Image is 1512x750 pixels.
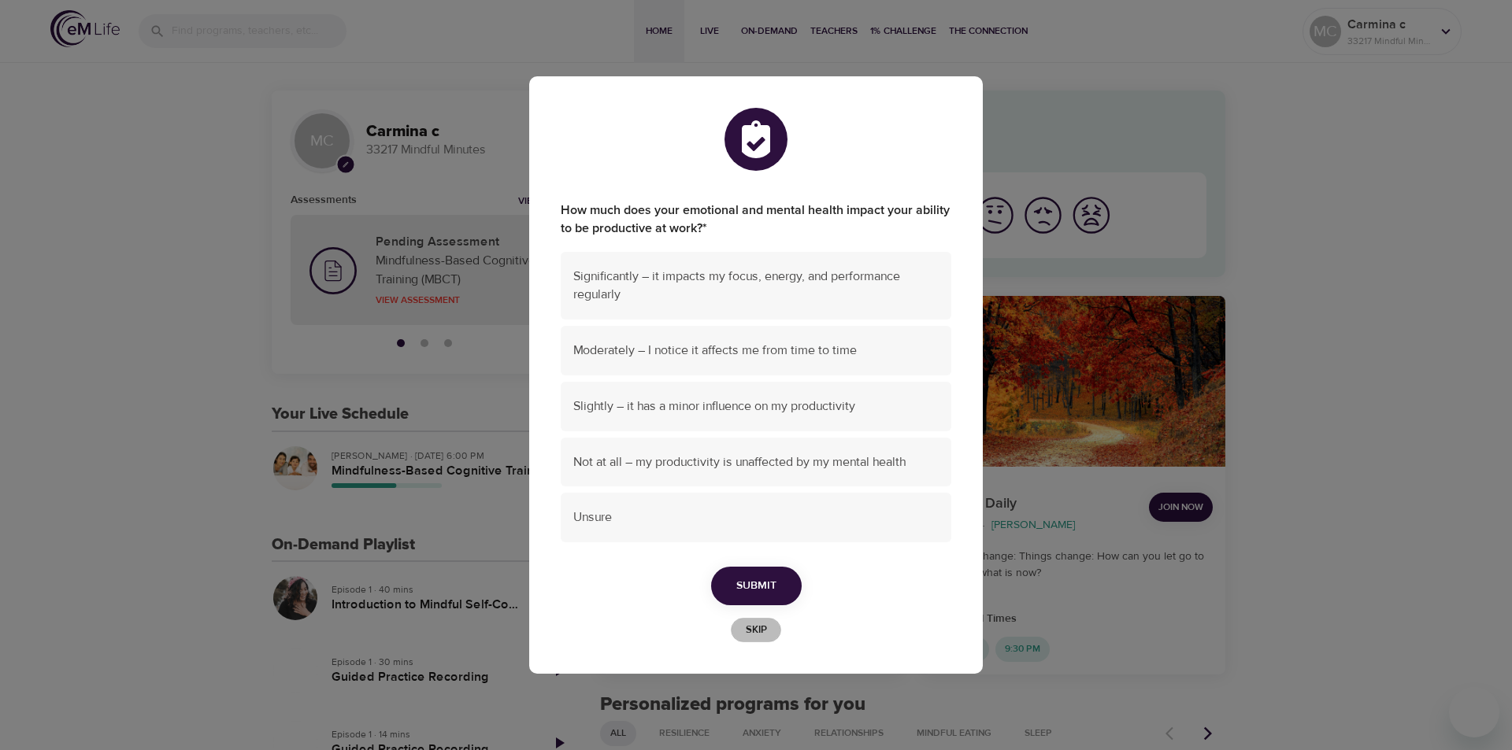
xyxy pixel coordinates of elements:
[736,576,776,596] span: Submit
[711,567,802,605] button: Submit
[573,342,939,360] span: Moderately – I notice it affects me from time to time
[573,268,939,304] span: Significantly – it impacts my focus, energy, and performance regularly
[739,621,773,639] span: Skip
[731,618,781,642] button: Skip
[561,201,951,238] label: How much does your emotional and mental health impact your ability to be productive at work?
[573,397,939,416] span: Slightly – it has a minor influence on my productivity
[573,453,939,471] span: Not at all – my productivity is unaffected by my mental health
[573,508,939,526] span: Unsure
